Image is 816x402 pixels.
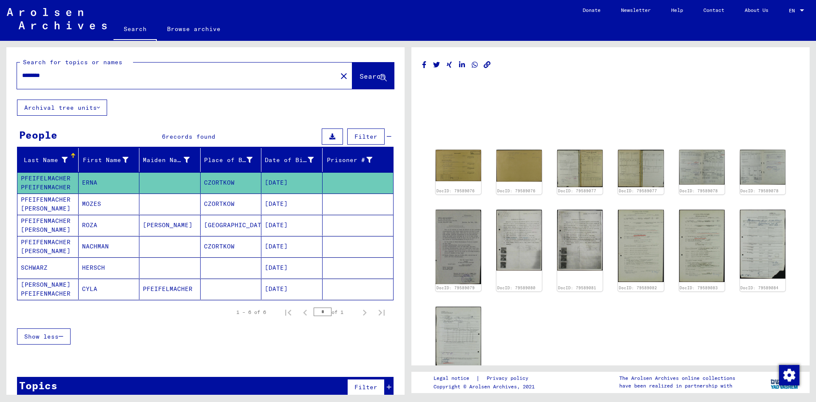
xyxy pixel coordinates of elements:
mat-header-cell: Prisoner # [323,148,394,172]
button: Filter [347,128,385,145]
img: 001.jpg [618,210,663,282]
img: 001.jpg [557,210,603,271]
mat-cell: HERSCH [79,257,140,278]
div: Maiden Name [143,156,190,165]
button: Next page [356,304,373,321]
mat-cell: PFEIFENMACHER [PERSON_NAME] [17,236,79,257]
p: The Arolsen Archives online collections [619,374,735,382]
span: Filter [354,133,377,140]
a: DocID: 79589078 [740,188,779,193]
img: Change consent [779,365,799,385]
mat-cell: [DATE] [261,194,323,214]
div: Date of Birth [265,156,314,165]
span: Search [360,72,385,80]
button: Show less [17,328,71,345]
mat-cell: CZORTKOW [201,194,262,214]
img: 002.jpg [618,150,663,187]
a: DocID: 79589079 [436,285,475,290]
mat-cell: CZORTKOW [201,172,262,193]
span: Show less [24,333,59,340]
div: Prisoner # [326,156,373,165]
img: 001.jpg [496,210,542,271]
img: 001.jpg [679,210,725,282]
div: Place of Birth [204,153,263,167]
button: Share on WhatsApp [470,60,479,70]
mat-cell: [PERSON_NAME] PFEIFENMACHER [17,279,79,299]
mat-cell: [DATE] [261,236,323,257]
button: Copy link [483,60,492,70]
mat-header-cell: Date of Birth [261,148,323,172]
mat-cell: PFEIFENMACHER [PERSON_NAME] [17,215,79,236]
a: DocID: 79589080 [497,285,535,290]
mat-header-cell: Last Name [17,148,79,172]
a: Legal notice [433,374,476,383]
span: records found [166,133,215,140]
mat-header-cell: Place of Birth [201,148,262,172]
div: Last Name [21,153,78,167]
mat-label: Search for topics or names [23,58,122,66]
img: 002.jpg [496,150,542,181]
div: 1 – 6 of 6 [236,308,266,316]
a: DocID: 79589084 [740,285,779,290]
div: Date of Birth [265,153,324,167]
span: Filter [354,383,377,391]
button: Previous page [297,304,314,321]
div: of 1 [314,308,356,316]
a: DocID: 79589076 [497,188,535,193]
a: DocID: 79589076 [436,188,475,193]
mat-cell: ROZA [79,215,140,236]
mat-cell: [DATE] [261,215,323,236]
button: Share on Twitter [432,60,441,70]
mat-cell: NACHMAN [79,236,140,257]
div: People [19,127,57,143]
span: 6 [162,133,166,140]
mat-header-cell: Maiden Name [139,148,201,172]
img: 001.jpg [436,150,481,181]
img: 001.jpg [436,210,481,284]
p: have been realized in partnership with [619,382,735,390]
div: Last Name [21,156,68,165]
div: First Name [82,153,139,167]
mat-cell: ERNA [79,172,140,193]
div: Place of Birth [204,156,253,165]
img: yv_logo.png [769,371,801,393]
img: 002.jpg [740,150,785,185]
a: Privacy policy [480,374,538,383]
a: DocID: 79589078 [680,188,718,193]
a: DocID: 79589081 [558,285,596,290]
mat-cell: [DATE] [261,172,323,193]
mat-cell: [DATE] [261,257,323,278]
a: DocID: 79589077 [619,188,657,193]
button: First page [280,304,297,321]
img: 002.jpg [436,307,481,376]
mat-cell: CZORTKOW [201,236,262,257]
img: Arolsen_neg.svg [7,8,107,29]
a: DocID: 79589082 [619,285,657,290]
mat-cell: SCHWARZ [17,257,79,278]
p: Copyright © Arolsen Archives, 2021 [433,383,538,391]
button: Share on Facebook [420,60,429,70]
div: First Name [82,156,129,165]
button: Clear [335,67,352,84]
img: 001.jpg [740,210,785,279]
mat-icon: close [339,71,349,81]
mat-cell: PFEIFELMACHER [139,279,201,299]
mat-cell: PFEIFENMACHER [PERSON_NAME] [17,194,79,214]
img: 001.jpg [557,150,603,187]
button: Archival tree units [17,100,107,116]
mat-header-cell: First Name [79,148,140,172]
a: Search [113,19,157,41]
a: DocID: 79589077 [558,188,596,193]
button: Share on Xing [445,60,454,70]
mat-cell: PFEIFELMACHER PFEIFENMACHER [17,172,79,193]
a: DocID: 79589083 [680,285,718,290]
mat-cell: [GEOGRAPHIC_DATA] [201,215,262,236]
div: Maiden Name [143,153,200,167]
button: Share on LinkedIn [458,60,467,70]
mat-cell: MOZES [79,194,140,214]
mat-cell: CYLA [79,279,140,299]
button: Last page [373,304,390,321]
span: EN [789,8,798,14]
img: 001.jpg [679,150,725,185]
mat-cell: [PERSON_NAME] [139,215,201,236]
